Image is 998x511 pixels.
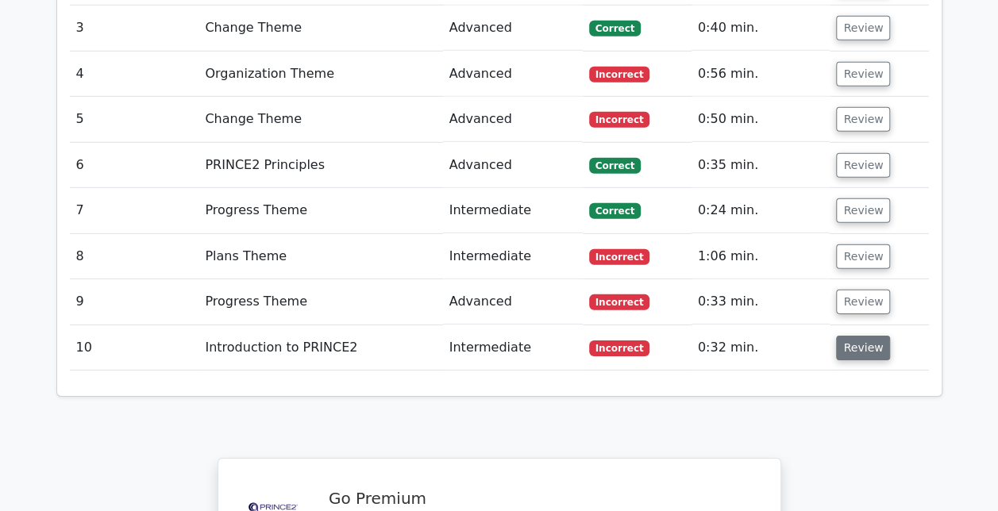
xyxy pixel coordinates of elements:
[70,97,199,142] td: 5
[836,244,890,269] button: Review
[443,188,583,233] td: Intermediate
[589,249,650,265] span: Incorrect
[589,21,641,36] span: Correct
[692,143,830,188] td: 0:35 min.
[836,16,890,40] button: Review
[692,52,830,97] td: 0:56 min.
[70,188,199,233] td: 7
[70,6,199,51] td: 3
[692,188,830,233] td: 0:24 min.
[198,143,442,188] td: PRINCE2 Principles
[443,279,583,325] td: Advanced
[443,325,583,371] td: Intermediate
[443,52,583,97] td: Advanced
[692,97,830,142] td: 0:50 min.
[198,52,442,97] td: Organization Theme
[443,6,583,51] td: Advanced
[589,340,650,356] span: Incorrect
[589,203,641,219] span: Correct
[836,336,890,360] button: Review
[198,325,442,371] td: Introduction to PRINCE2
[443,143,583,188] td: Advanced
[70,143,199,188] td: 6
[836,153,890,178] button: Review
[70,279,199,325] td: 9
[70,234,199,279] td: 8
[692,279,830,325] td: 0:33 min.
[198,188,442,233] td: Progress Theme
[198,6,442,51] td: Change Theme
[443,97,583,142] td: Advanced
[70,52,199,97] td: 4
[443,234,583,279] td: Intermediate
[589,294,650,310] span: Incorrect
[836,62,890,86] button: Review
[589,158,641,174] span: Correct
[70,325,199,371] td: 10
[198,279,442,325] td: Progress Theme
[836,290,890,314] button: Review
[692,234,830,279] td: 1:06 min.
[589,112,650,128] span: Incorrect
[836,198,890,223] button: Review
[692,6,830,51] td: 0:40 min.
[589,67,650,83] span: Incorrect
[198,97,442,142] td: Change Theme
[198,234,442,279] td: Plans Theme
[692,325,830,371] td: 0:32 min.
[836,107,890,132] button: Review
